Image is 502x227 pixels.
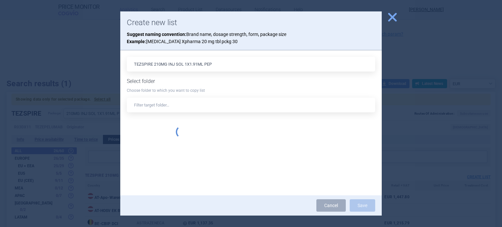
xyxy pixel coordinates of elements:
button: Save [350,199,375,212]
strong: Suggest naming convention: [127,32,186,37]
a: Cancel [316,199,346,212]
input: List name [127,57,375,72]
p: Brand name, dosage strength, form, package size [MEDICAL_DATA] Xpharma 20 mg tbl pckg 30 [127,31,375,45]
input: Filter target folder… [127,98,375,112]
h1: Create new list [127,18,375,27]
h1: Select folder [127,78,375,84]
strong: Example: [127,39,146,44]
p: Choose folder to which you want to copy list [127,88,375,93]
